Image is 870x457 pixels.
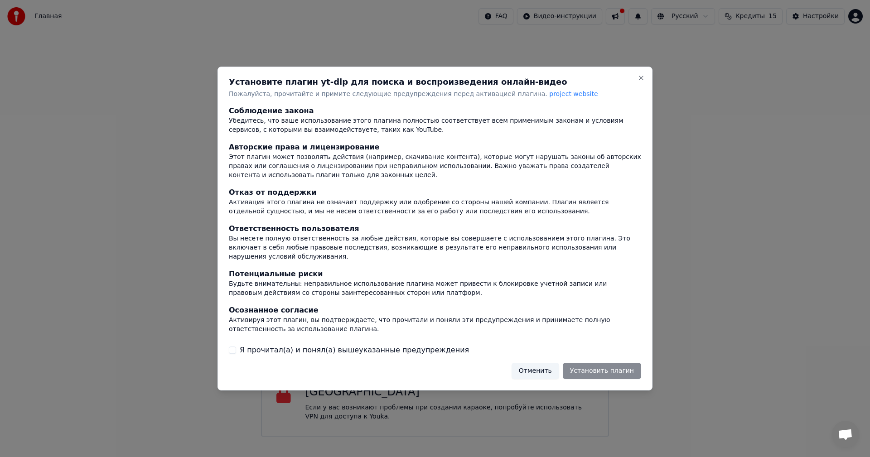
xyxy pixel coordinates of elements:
[229,142,641,153] div: Авторские права и лицензирование
[229,90,641,99] p: Пожалуйста, прочитайте и примите следующие предупреждения перед активацией плагина.
[512,363,559,379] button: Отменить
[229,106,641,117] div: Соблюдение закона
[229,316,641,334] div: Активируя этот плагин, вы подтверждаете, что прочитали и поняли эти предупреждения и принимаете п...
[229,198,641,216] div: Активация этого плагина не означает поддержку или одобрение со стороны нашей компании. Плагин явл...
[229,234,641,261] div: Вы несете полную ответственность за любые действия, которые вы совершаете с использованием этого ...
[549,90,598,97] span: project website
[229,305,641,316] div: Осознанное согласие
[229,153,641,180] div: Этот плагин может позволять действия (например, скачивание контента), которые могут нарушать зако...
[240,345,469,356] label: Я прочитал(а) и понял(а) вышеуказанные предупреждения
[229,117,641,135] div: Убедитесь, что ваше использование этого плагина полностью соответствует всем применимым законам и...
[229,269,641,279] div: Потенциальные риски
[229,279,641,298] div: Будьте внимательны: неправильное использование плагина может привести к блокировке учетной записи...
[229,78,641,86] h2: Установите плагин yt-dlp для поиска и воспроизведения онлайн-видео
[229,188,641,198] div: Отказ от поддержки
[229,223,641,234] div: Ответственность пользователя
